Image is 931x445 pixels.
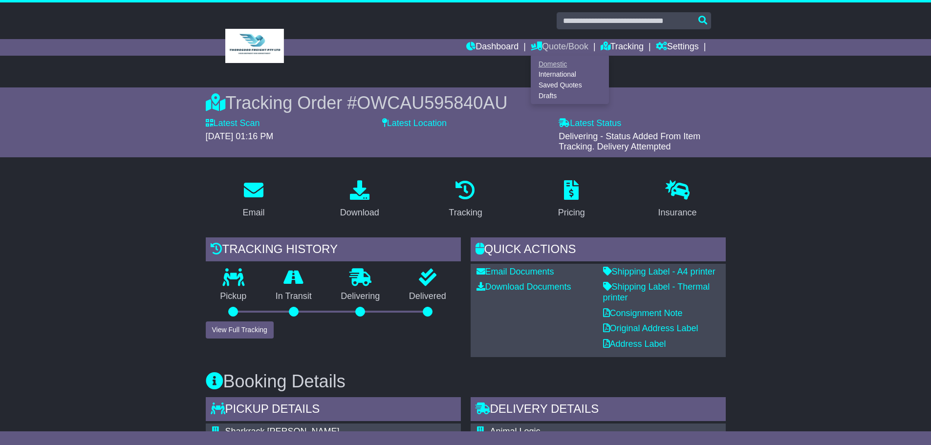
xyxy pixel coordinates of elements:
[531,59,608,69] a: Domestic
[225,426,340,436] span: Sharkrack [PERSON_NAME]
[466,39,519,56] a: Dashboard
[531,39,588,56] a: Quote/Book
[603,267,715,276] a: Shipping Label - A4 printer
[652,177,703,223] a: Insurance
[206,321,274,339] button: View Full Tracking
[531,56,609,104] div: Quote/Book
[658,206,697,219] div: Insurance
[357,93,507,113] span: OWCAU595840AU
[471,237,726,264] div: Quick Actions
[559,118,621,129] label: Latest Status
[558,206,585,219] div: Pricing
[206,131,274,141] span: [DATE] 01:16 PM
[531,69,608,80] a: International
[449,206,482,219] div: Tracking
[656,39,699,56] a: Settings
[206,92,726,113] div: Tracking Order #
[206,372,726,391] h3: Booking Details
[236,177,271,223] a: Email
[394,291,461,302] p: Delivered
[382,118,447,129] label: Latest Location
[242,206,264,219] div: Email
[334,177,386,223] a: Download
[603,323,698,333] a: Original Address Label
[340,206,379,219] div: Download
[476,267,554,276] a: Email Documents
[206,118,260,129] label: Latest Scan
[442,177,488,223] a: Tracking
[552,177,591,223] a: Pricing
[601,39,644,56] a: Tracking
[603,339,666,349] a: Address Label
[261,291,326,302] p: In Transit
[476,282,571,292] a: Download Documents
[531,90,608,101] a: Drafts
[471,397,726,424] div: Delivery Details
[206,291,261,302] p: Pickup
[490,426,541,436] span: Animal Logic
[559,131,700,152] span: Delivering - Status Added From Item Tracking. Delivery Attempted
[603,282,710,302] a: Shipping Label - Thermal printer
[603,308,683,318] a: Consignment Note
[326,291,395,302] p: Delivering
[531,80,608,91] a: Saved Quotes
[206,397,461,424] div: Pickup Details
[206,237,461,264] div: Tracking history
